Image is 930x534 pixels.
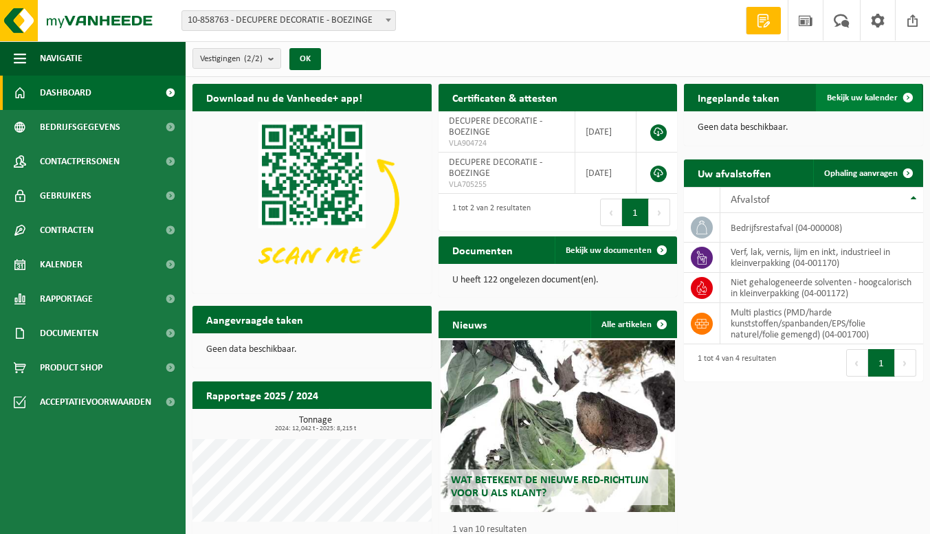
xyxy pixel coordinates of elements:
[720,243,923,273] td: verf, lak, vernis, lijm en inkt, industrieel in kleinverpakking (04-001170)
[40,385,151,419] span: Acceptatievoorwaarden
[649,199,670,226] button: Next
[720,213,923,243] td: bedrijfsrestafval (04-000008)
[824,169,898,178] span: Ophaling aanvragen
[445,197,531,227] div: 1 tot 2 van 2 resultaten
[199,425,432,432] span: 2024: 12,042 t - 2025: 8,215 t
[439,236,527,263] h2: Documenten
[827,93,898,102] span: Bekijk uw kalender
[441,340,675,512] a: Wat betekent de nieuwe RED-richtlijn voor u als klant?
[439,311,500,337] h2: Nieuws
[813,159,922,187] a: Ophaling aanvragen
[40,282,93,316] span: Rapportage
[555,236,676,264] a: Bekijk uw documenten
[40,41,82,76] span: Navigatie
[684,159,785,186] h2: Uw afvalstoffen
[181,10,396,31] span: 10-858763 - DECUPERE DECORATIE - BOEZINGE
[575,153,636,194] td: [DATE]
[199,416,432,432] h3: Tonnage
[192,306,317,333] h2: Aangevraagde taken
[192,48,281,69] button: Vestigingen(2/2)
[244,54,263,63] count: (2/2)
[600,199,622,226] button: Previous
[720,273,923,303] td: niet gehalogeneerde solventen - hoogcalorisch in kleinverpakking (04-001172)
[449,157,542,179] span: DECUPERE DECORATIE - BOEZINGE
[846,349,868,377] button: Previous
[449,116,542,137] span: DECUPERE DECORATIE - BOEZINGE
[40,144,120,179] span: Contactpersonen
[698,123,909,133] p: Geen data beschikbaar.
[622,199,649,226] button: 1
[449,179,564,190] span: VLA705255
[40,351,102,385] span: Product Shop
[566,246,652,255] span: Bekijk uw documenten
[40,110,120,144] span: Bedrijfsgegevens
[40,247,82,282] span: Kalender
[720,303,923,344] td: multi plastics (PMD/harde kunststoffen/spanbanden/EPS/folie naturel/folie gemengd) (04-001700)
[895,349,916,377] button: Next
[200,49,263,69] span: Vestigingen
[575,111,636,153] td: [DATE]
[40,179,91,213] span: Gebruikers
[439,84,571,111] h2: Certificaten & attesten
[289,48,321,70] button: OK
[329,408,430,436] a: Bekijk rapportage
[816,84,922,111] a: Bekijk uw kalender
[451,475,649,499] span: Wat betekent de nieuwe RED-richtlijn voor u als klant?
[182,11,395,30] span: 10-858763 - DECUPERE DECORATIE - BOEZINGE
[40,316,98,351] span: Documenten
[449,138,564,149] span: VLA904724
[691,348,776,378] div: 1 tot 4 van 4 resultaten
[192,84,376,111] h2: Download nu de Vanheede+ app!
[452,276,664,285] p: U heeft 122 ongelezen document(en).
[868,349,895,377] button: 1
[590,311,676,338] a: Alle artikelen
[40,76,91,110] span: Dashboard
[684,84,793,111] h2: Ingeplande taken
[192,381,332,408] h2: Rapportage 2025 / 2024
[731,194,770,205] span: Afvalstof
[192,111,432,291] img: Download de VHEPlus App
[206,345,418,355] p: Geen data beschikbaar.
[40,213,93,247] span: Contracten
